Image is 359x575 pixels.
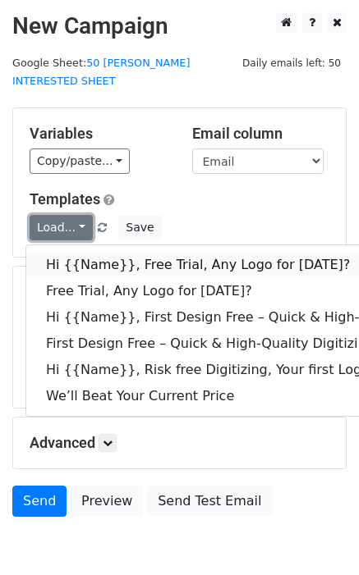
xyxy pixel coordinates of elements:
a: 50 [PERSON_NAME] INTERESTED SHEET [12,57,190,88]
h5: Variables [30,125,168,143]
h5: Advanced [30,434,329,452]
a: Copy/paste... [30,148,130,174]
a: Preview [71,486,143,517]
a: Load... [30,215,93,240]
span: Daily emails left: 50 [237,54,347,72]
a: Send [12,486,67,517]
a: Templates [30,190,100,208]
button: Save [118,215,161,240]
small: Google Sheet: [12,57,190,88]
a: Send Test Email [147,486,272,517]
iframe: Chat Widget [277,496,359,575]
h5: Email column [192,125,330,143]
a: Daily emails left: 50 [237,57,347,69]
h2: New Campaign [12,12,347,40]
